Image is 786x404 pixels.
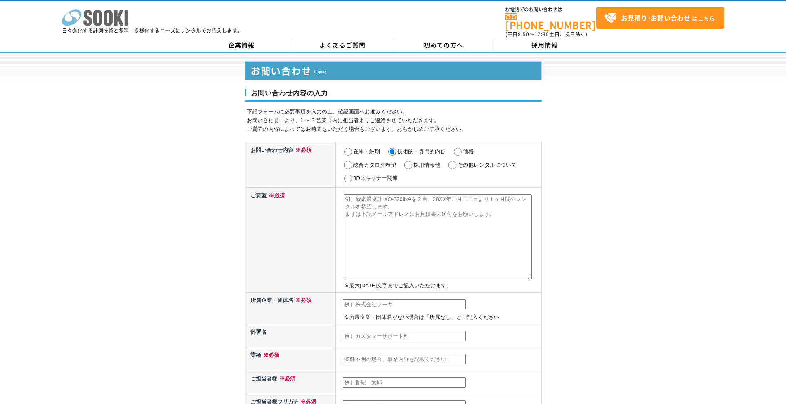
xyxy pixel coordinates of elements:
p: ※所属企業・団体名がない場合は「所属なし」とご記入ください [344,313,539,322]
span: ※必須 [267,192,285,198]
span: ※必須 [293,297,312,303]
label: 価格 [463,148,474,154]
p: ※最大[DATE]文字までご記入いただけます。 [344,281,539,290]
label: 在庫・納期 [353,148,380,154]
label: その他レンタルについて [458,162,517,168]
th: 業種 [245,347,336,371]
th: ご担当者様 [245,371,336,394]
a: お見積り･お問い合わせはこちら [596,7,724,29]
span: 初めての方へ [424,40,463,50]
a: よくあるご質問 [292,39,393,52]
img: お問い合わせ [245,61,542,80]
th: ご要望 [245,187,336,292]
input: 例）創紀 太郎 [343,377,466,388]
label: 採用情報他 [413,162,440,168]
strong: お見積り･お問い合わせ [621,13,690,23]
a: [PHONE_NUMBER] [505,13,596,30]
label: 総合カタログ希望 [353,162,396,168]
a: 企業情報 [191,39,292,52]
span: ※必須 [277,376,295,382]
input: 例）カスタマーサポート部 [343,331,466,342]
span: (平日 ～ 土日、祝日除く) [505,31,587,38]
span: ※必須 [261,352,279,358]
a: 採用情報 [494,39,595,52]
a: 初めての方へ [393,39,494,52]
input: 業種不明の場合、事業内容を記載ください [343,354,466,365]
p: 日々進化する計測技術と多種・多様化するニーズにレンタルでお応えします。 [62,28,243,33]
span: 17:30 [534,31,549,38]
th: お問い合わせ内容 [245,142,336,187]
input: 例）株式会社ソーキ [343,299,466,310]
span: ※必須 [293,147,312,153]
span: お電話でのお問い合わせは [505,7,596,12]
label: 技術的・専門的内容 [397,148,446,154]
p: 下記フォームに必要事項を入力の上、確認画面へお進みください。 お問い合わせ日より、1 ～ 2 営業日内に担当者よりご連絡させていただきます。 ご質問の内容によってはお時間をいただく場合もございま... [247,108,542,133]
h3: お問い合わせ内容の入力 [245,89,542,102]
th: 部署名 [245,324,336,347]
th: 所属企業・団体名 [245,293,336,324]
span: 8:50 [518,31,529,38]
label: 3Dスキャナー関連 [353,175,398,181]
span: はこちら [604,12,715,24]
